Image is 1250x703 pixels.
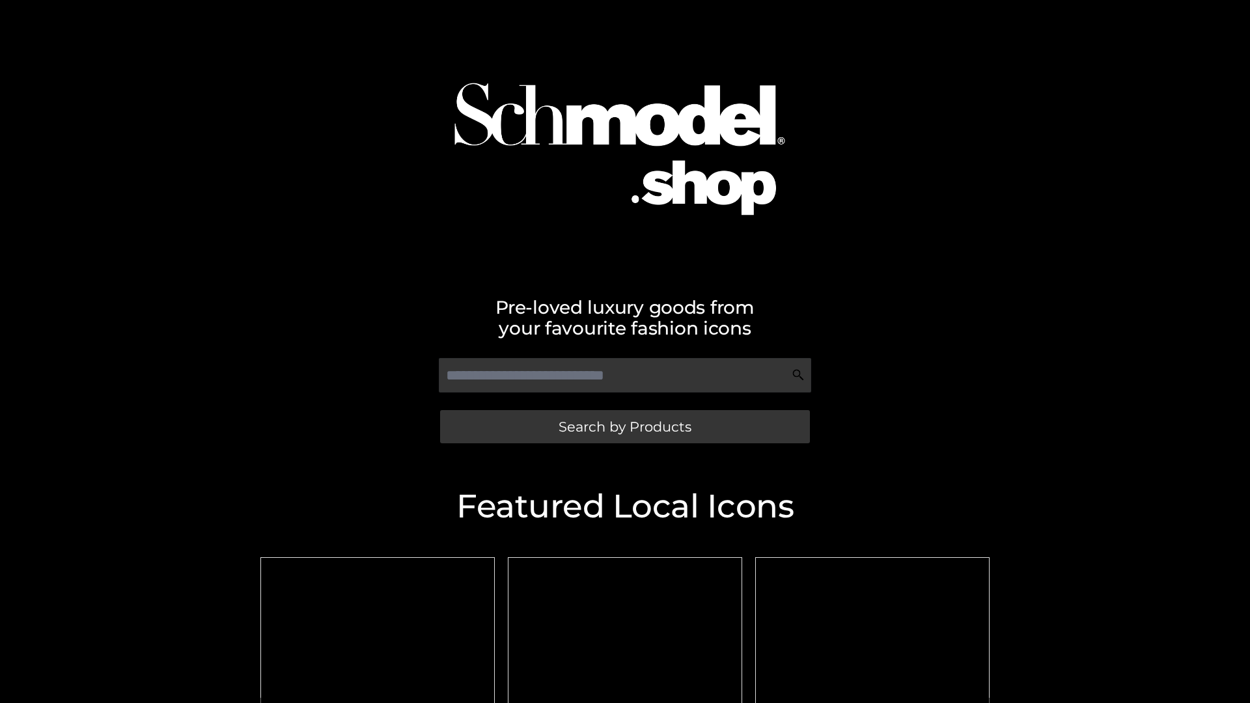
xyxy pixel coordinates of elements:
img: Search Icon [792,368,805,381]
h2: Pre-loved luxury goods from your favourite fashion icons [254,297,996,338]
span: Search by Products [559,420,691,434]
h2: Featured Local Icons​ [254,490,996,523]
a: Search by Products [440,410,810,443]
